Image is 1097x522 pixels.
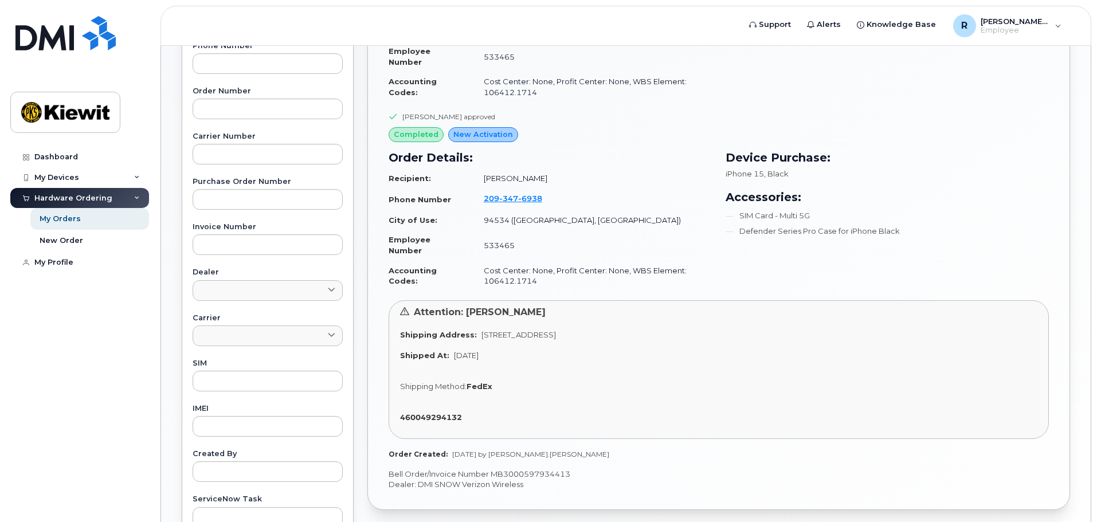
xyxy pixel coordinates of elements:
[193,178,343,186] label: Purchase Order Number
[400,413,467,422] a: 460049294132
[389,215,437,225] strong: City of Use:
[484,194,556,203] a: 2093476938
[400,351,449,360] strong: Shipped At:
[467,382,492,391] strong: FedEx
[726,210,1049,221] li: SIM Card - Multi 5G
[400,413,462,422] strong: 460049294132
[452,450,609,458] span: [DATE] by [PERSON_NAME].[PERSON_NAME]
[473,72,712,102] td: Cost Center: None, Profit Center: None, WBS Element: 106412.1714
[759,19,791,30] span: Support
[400,382,467,391] span: Shipping Method:
[799,13,849,36] a: Alerts
[389,149,712,166] h3: Order Details:
[817,19,841,30] span: Alerts
[193,223,343,231] label: Invoice Number
[389,235,430,255] strong: Employee Number
[481,330,556,339] span: [STREET_ADDRESS]
[394,129,438,140] span: completed
[1047,472,1088,513] iframe: Messenger Launcher
[473,230,712,260] td: 533465
[473,210,712,230] td: 94534 ([GEOGRAPHIC_DATA], [GEOGRAPHIC_DATA])
[389,77,437,97] strong: Accounting Codes:
[453,129,513,140] span: New Activation
[867,19,936,30] span: Knowledge Base
[726,189,1049,206] h3: Accessories:
[945,14,1069,37] div: Richa.Uprety
[484,194,542,203] span: 209
[193,315,343,322] label: Carrier
[741,13,799,36] a: Support
[726,169,764,178] span: iPhone 15
[499,194,518,203] span: 347
[473,261,712,291] td: Cost Center: None, Profit Center: None, WBS Element: 106412.1714
[193,405,343,413] label: IMEI
[389,469,1049,480] p: Bell Order/Invoice Number MB3000597934413
[981,26,1049,35] span: Employee
[518,194,542,203] span: 6938
[193,450,343,458] label: Created By
[400,330,477,339] strong: Shipping Address:
[389,174,431,183] strong: Recipient:
[193,42,343,50] label: Phone Number
[961,19,967,33] span: R
[193,133,343,140] label: Carrier Number
[389,266,437,286] strong: Accounting Codes:
[389,450,448,458] strong: Order Created:
[389,46,430,66] strong: Employee Number
[726,149,1049,166] h3: Device Purchase:
[764,169,789,178] span: , Black
[193,360,343,367] label: SIM
[193,269,343,276] label: Dealer
[849,13,944,36] a: Knowledge Base
[389,195,451,204] strong: Phone Number
[389,479,1049,490] p: Dealer: DMI SNOW Verizon Wireless
[473,168,712,189] td: [PERSON_NAME]
[193,496,343,503] label: ServiceNow Task
[193,88,343,95] label: Order Number
[726,226,1049,237] li: Defender Series Pro Case for iPhone Black
[402,112,495,121] div: [PERSON_NAME] approved
[473,41,712,72] td: 533465
[981,17,1049,26] span: [PERSON_NAME].[PERSON_NAME]
[454,351,479,360] span: [DATE]
[414,307,546,317] span: Attention: [PERSON_NAME]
